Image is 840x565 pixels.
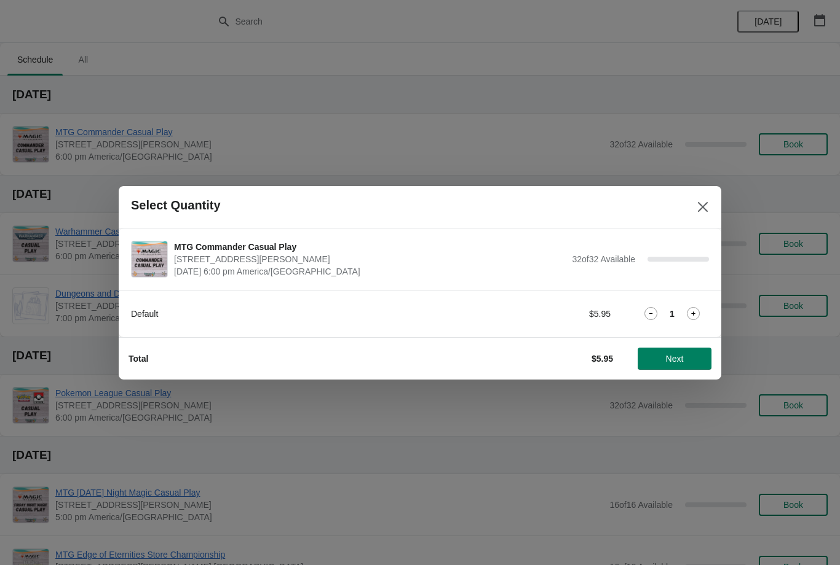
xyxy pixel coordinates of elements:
strong: 1 [670,308,675,320]
span: [DATE] 6:00 pm America/[GEOGRAPHIC_DATA] [174,265,566,278]
strong: $5.95 [592,354,613,364]
span: 32 of 32 Available [572,254,635,264]
img: MTG Commander Casual Play | 2040 Louetta Rd Ste I Spring, TX 77388 | August 19 | 6:00 pm America/... [132,241,167,277]
button: Next [638,348,711,370]
h2: Select Quantity [131,198,221,212]
button: Close [692,196,714,218]
span: [STREET_ADDRESS][PERSON_NAME] [174,253,566,265]
span: Next [666,354,684,364]
span: MTG Commander Casual Play [174,241,566,253]
div: $5.95 [497,308,611,320]
div: Default [131,308,472,320]
strong: Total [129,354,148,364]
